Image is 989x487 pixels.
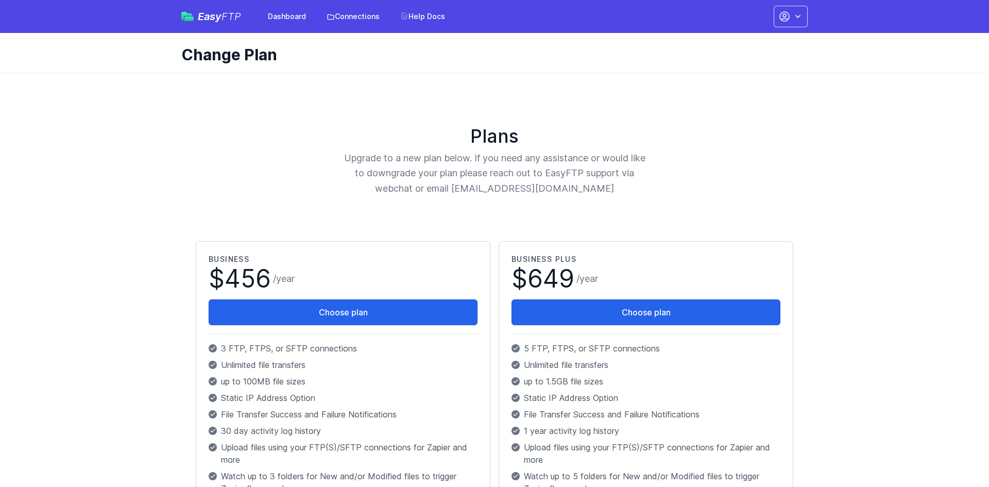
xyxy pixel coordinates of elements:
[511,441,780,466] p: Upload files using your FTP(S)/SFTP connections for Zapier and more
[394,7,451,26] a: Help Docs
[181,11,241,22] a: EasyFTP
[192,126,797,146] h1: Plans
[511,375,780,388] p: up to 1.5GB file sizes
[511,425,780,437] p: 1 year activity log history
[181,45,799,64] h1: Change Plan
[209,408,478,421] p: File Transfer Success and Failure Notifications
[209,254,478,264] h2: Business
[511,408,780,421] p: File Transfer Success and Failure Notifications
[209,266,271,291] span: $
[209,392,478,404] p: Static IP Address Option
[262,7,312,26] a: Dashboard
[579,273,598,284] span: year
[273,272,295,286] span: /
[209,441,478,466] p: Upload files using your FTP(S)/SFTP connections for Zapier and more
[511,392,780,404] p: Static IP Address Option
[527,263,574,294] span: 649
[198,11,241,22] span: Easy
[221,10,241,23] span: FTP
[225,263,271,294] span: 456
[511,342,780,355] p: 5 FTP, FTPS, or SFTP connections
[511,254,780,264] h2: Business Plus
[576,272,598,286] span: /
[209,425,478,437] p: 30 day activity log history
[276,273,295,284] span: year
[343,150,646,196] p: Upgrade to a new plan below. If you need any assistance or would like to downgrade your plan plea...
[320,7,386,26] a: Connections
[209,359,478,371] p: Unlimited file transfers
[511,266,574,291] span: $
[511,299,780,325] button: Choose plan
[511,359,780,371] p: Unlimited file transfers
[209,342,478,355] p: 3 FTP, FTPS, or SFTP connections
[209,299,478,325] button: Choose plan
[181,12,194,21] img: easyftp_logo.png
[209,375,478,388] p: up to 100MB file sizes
